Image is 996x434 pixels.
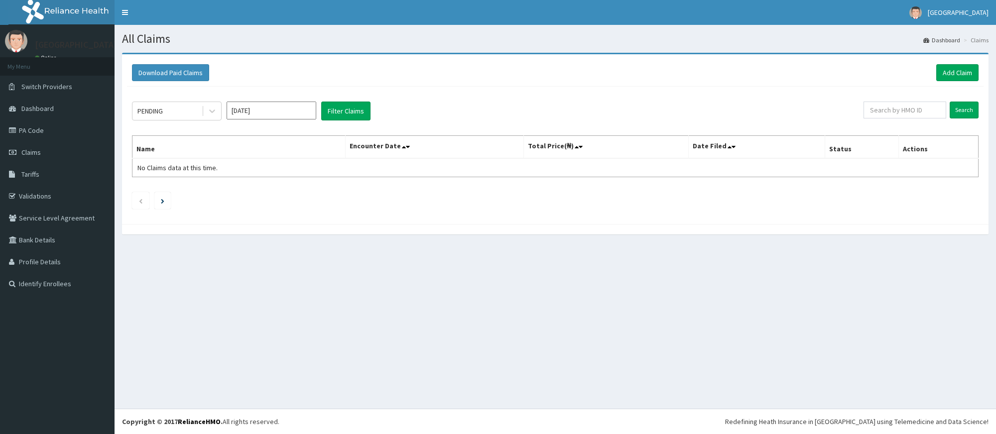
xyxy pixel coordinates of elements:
span: Dashboard [21,104,54,113]
span: Claims [21,148,41,157]
button: Filter Claims [321,102,371,120]
li: Claims [961,36,989,44]
th: Actions [899,136,979,159]
th: Name [132,136,346,159]
input: Select Month and Year [227,102,316,119]
th: Encounter Date [346,136,524,159]
img: User Image [909,6,922,19]
th: Status [825,136,899,159]
div: Redefining Heath Insurance in [GEOGRAPHIC_DATA] using Telemedicine and Data Science! [725,417,989,427]
a: Dashboard [923,36,960,44]
span: Tariffs [21,170,39,179]
span: No Claims data at this time. [137,163,218,172]
div: PENDING [137,106,163,116]
a: RelianceHMO [178,417,221,426]
input: Search by HMO ID [864,102,946,118]
a: Previous page [138,196,143,205]
strong: Copyright © 2017 . [122,417,223,426]
span: [GEOGRAPHIC_DATA] [928,8,989,17]
footer: All rights reserved. [115,409,996,434]
button: Download Paid Claims [132,64,209,81]
h1: All Claims [122,32,989,45]
span: Switch Providers [21,82,72,91]
img: User Image [5,30,27,52]
p: [GEOGRAPHIC_DATA] [35,40,117,49]
a: Add Claim [936,64,979,81]
a: Online [35,54,59,61]
input: Search [950,102,979,118]
th: Date Filed [689,136,825,159]
th: Total Price(₦) [523,136,688,159]
a: Next page [161,196,164,205]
